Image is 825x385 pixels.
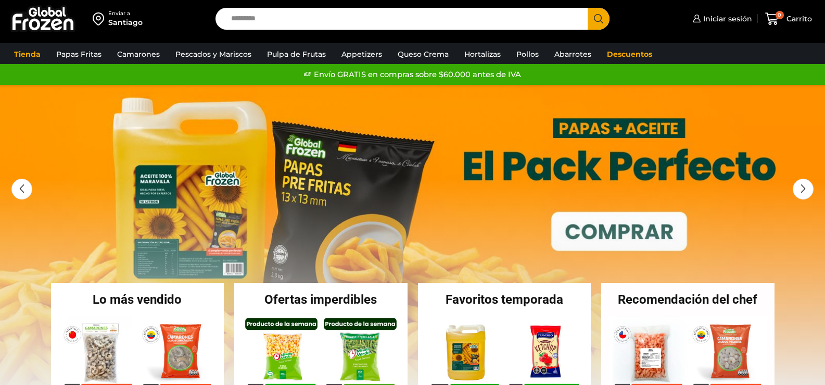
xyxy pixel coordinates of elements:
a: Descuentos [602,44,657,64]
h2: Recomendación del chef [601,293,775,306]
button: Search button [588,8,610,30]
h2: Ofertas imperdibles [234,293,408,306]
a: Hortalizas [459,44,506,64]
div: Santiago [108,17,143,28]
h2: Favoritos temporada [418,293,591,306]
a: Pollos [511,44,544,64]
div: Next slide [793,179,814,200]
div: Previous slide [11,179,32,200]
span: Iniciar sesión [701,14,752,24]
div: Enviar a [108,10,143,17]
span: 0 [776,11,784,19]
a: Abarrotes [549,44,596,64]
a: Pescados y Mariscos [170,44,257,64]
a: Papas Fritas [51,44,107,64]
img: address-field-icon.svg [93,10,108,28]
a: Camarones [112,44,165,64]
a: Iniciar sesión [690,8,752,29]
h2: Lo más vendido [51,293,224,306]
span: Carrito [784,14,812,24]
a: Appetizers [336,44,387,64]
a: Queso Crema [392,44,454,64]
a: Pulpa de Frutas [262,44,331,64]
a: 0 Carrito [763,7,815,31]
a: Tienda [9,44,46,64]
